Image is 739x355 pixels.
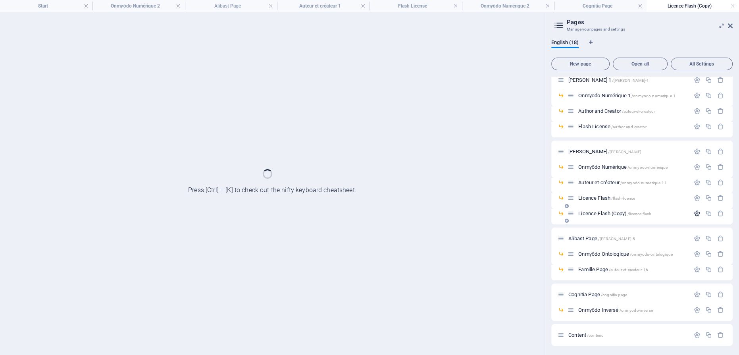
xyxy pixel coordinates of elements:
div: Duplicate [705,332,712,338]
button: All Settings [671,58,733,70]
div: Remove [717,148,724,155]
div: Duplicate [705,195,712,201]
div: Content/contenu [566,332,690,338]
div: Remove [717,251,724,257]
span: Flash License [578,123,646,129]
span: /onmyodo-numerique [627,165,668,170]
span: /contenu [587,333,604,338]
h4: Onmyōdo Numérique 2 [92,2,185,10]
div: Duplicate [705,210,712,217]
span: Author and Creator [578,108,655,114]
div: Auteur et créateur/onmyodo-numerique-11 [576,180,690,185]
div: Onmyōdo Ontologique/onmyodo-ontologique [576,251,690,257]
div: Onmyōdo Numérique/onmyodo-numerique [576,164,690,170]
div: Remove [717,123,724,130]
div: Duplicate [705,77,712,83]
div: Duplicate [705,235,712,242]
h4: Alibast Page [185,2,277,10]
div: Remove [717,179,724,186]
h4: Cognitia Page [554,2,647,10]
span: Auteur et créateur [578,179,666,185]
div: Alibast Page/[PERSON_NAME]-5 [566,236,690,241]
div: Settings [694,123,701,130]
h4: Licence Flash (Copy) [647,2,739,10]
span: /onmyodo-inverse [620,308,653,313]
span: Open all [616,62,664,66]
span: [PERSON_NAME] 1 [568,77,649,83]
div: Onmyōdo Numérique 1/onmyodo-numerique-1 [576,93,690,98]
div: Author and Creator/auteur-et-createur [576,108,690,114]
div: [PERSON_NAME] 1/[PERSON_NAME]-1 [566,77,690,83]
div: Settings [694,179,701,186]
div: Duplicate [705,251,712,257]
span: Famille Page [578,266,648,272]
div: Settings [694,108,701,114]
span: Click to open page [568,332,604,338]
span: [PERSON_NAME] [568,149,641,154]
div: Licence Flash/flash-licence [576,195,690,201]
div: Duplicate [705,307,712,313]
button: Open all [613,58,668,70]
div: Settings [694,92,701,99]
div: Remove [717,266,724,273]
span: /[PERSON_NAME]-5 [598,237,635,241]
h4: Flash License [369,2,462,10]
div: Onmyōdo Inversé/onmyodo-inverse [576,307,690,313]
span: English (18) [551,38,579,49]
div: Remove [717,291,724,298]
h4: Onmyōdo Numérique 2 [462,2,554,10]
h3: Manage your pages and settings [567,26,717,33]
div: Duplicate [705,108,712,114]
div: Remove [717,77,724,83]
span: New page [555,62,606,66]
div: Remove [717,332,724,338]
span: Cognitia Page [568,291,627,297]
div: Duplicate [705,164,712,170]
span: Onmyōdo Numérique [578,164,668,170]
div: Duplicate [705,148,712,155]
div: Remove [717,92,724,99]
span: /[PERSON_NAME]-1 [612,78,649,83]
div: Flash License/author-and-creator [576,124,690,129]
div: Remove [717,235,724,242]
div: [PERSON_NAME]/[PERSON_NAME] [566,149,690,154]
span: Alibast Page [568,235,635,241]
span: /onmyodo-numerique-11 [620,181,667,185]
div: Settings [694,148,701,155]
span: Click to open page [578,210,651,216]
span: Onmyōdo Numérique 1 [578,93,675,98]
span: /[PERSON_NAME] [608,150,641,154]
div: Duplicate [705,123,712,130]
span: /flash-licence [611,196,635,201]
div: Settings [694,291,701,298]
div: Cognitia Page/cognitia-page [566,292,690,297]
div: Language Tabs [551,39,733,54]
span: /auteur-et-createur [622,109,655,114]
span: All Settings [674,62,729,66]
span: Onmyōdo Ontologique [578,251,673,257]
span: /onmyodo-numerique-1 [631,94,675,98]
span: /onmyodo-ontologique [630,252,673,257]
span: /licence-flash [627,212,651,216]
h4: Auteur et créateur 1 [277,2,369,10]
div: Duplicate [705,179,712,186]
span: /cognitia-page [601,293,627,297]
div: Remove [717,307,724,313]
span: Onmyōdo Inversé [578,307,653,313]
div: Famille Page/auteur-et-createur-16 [576,267,690,272]
div: Remove [717,164,724,170]
div: Licence Flash (Copy)/licence-flash [576,211,690,216]
span: Click to open page [578,195,635,201]
div: Duplicate [705,92,712,99]
span: /auteur-et-createur-16 [609,268,648,272]
div: Remove [717,195,724,201]
div: Duplicate [705,291,712,298]
button: New page [551,58,610,70]
h2: Pages [567,19,733,26]
div: Remove [717,210,724,217]
span: /author-and-creator [611,125,647,129]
